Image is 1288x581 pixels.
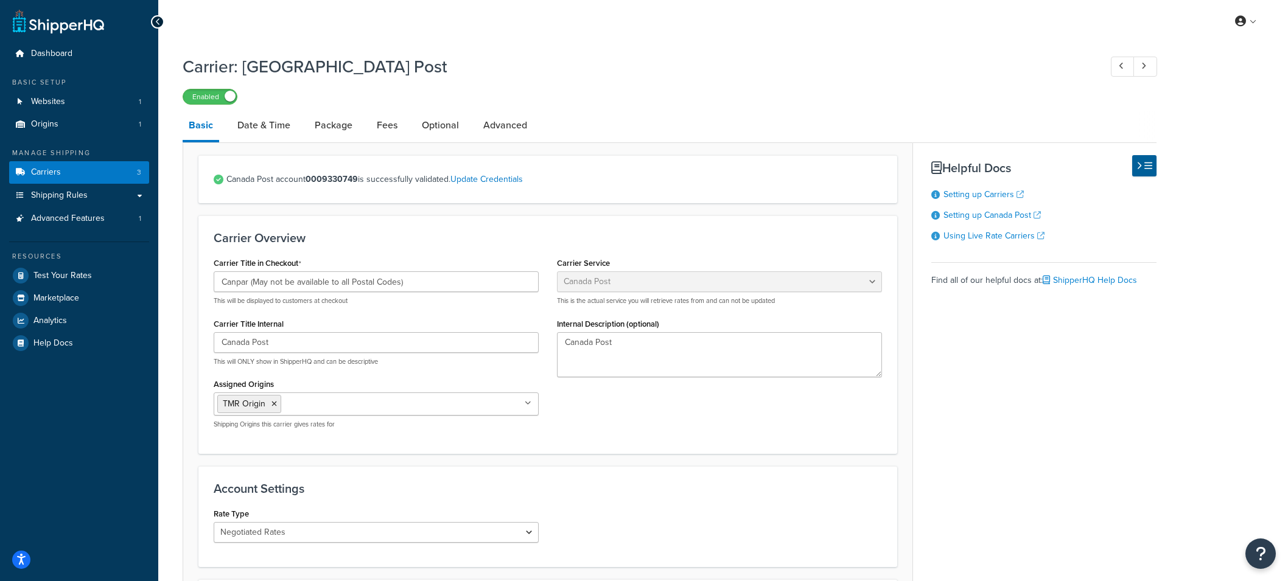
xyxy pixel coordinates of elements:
[139,214,141,224] span: 1
[931,161,1157,175] h3: Helpful Docs
[226,171,882,188] span: Canada Post account is successfully validated.
[306,173,358,186] strong: 0009330749
[9,287,149,309] a: Marketplace
[943,209,1041,221] a: Setting up Canada Post
[9,161,149,184] a: Carriers3
[9,91,149,113] li: Websites
[33,271,92,281] span: Test Your Rates
[31,190,88,201] span: Shipping Rules
[1132,155,1157,176] button: Hide Help Docs
[214,319,284,329] label: Carrier Title Internal
[9,91,149,113] a: Websites1
[33,293,79,304] span: Marketplace
[183,89,237,104] label: Enabled
[9,207,149,230] li: Advanced Features
[214,509,249,518] label: Rate Type
[9,332,149,354] a: Help Docs
[31,167,61,178] span: Carriers
[416,111,465,140] a: Optional
[9,113,149,136] a: Origins1
[31,49,72,59] span: Dashboard
[31,97,65,107] span: Websites
[9,148,149,158] div: Manage Shipping
[9,77,149,88] div: Basic Setup
[214,259,301,268] label: Carrier Title in Checkout
[557,319,659,329] label: Internal Description (optional)
[9,113,149,136] li: Origins
[214,296,539,305] p: This will be displayed to customers at checkout
[139,97,141,107] span: 1
[33,316,67,326] span: Analytics
[557,296,882,305] p: This is the actual service you will retrieve rates from and can not be updated
[9,161,149,184] li: Carriers
[231,111,296,140] a: Date & Time
[137,167,141,178] span: 3
[931,262,1157,289] div: Find all of our helpful docs at:
[557,259,610,268] label: Carrier Service
[9,265,149,287] a: Test Your Rates
[477,111,533,140] a: Advanced
[1133,57,1157,77] a: Next Record
[1245,538,1276,569] button: Open Resource Center
[183,55,1088,78] h1: Carrier: [GEOGRAPHIC_DATA] Post
[214,482,882,495] h3: Account Settings
[31,119,58,130] span: Origins
[9,43,149,65] a: Dashboard
[557,332,882,377] textarea: Canada Post
[214,231,882,245] h3: Carrier Overview
[943,229,1045,242] a: Using Live Rate Carriers
[450,173,523,186] a: Update Credentials
[371,111,404,140] a: Fees
[214,380,274,389] label: Assigned Origins
[214,420,539,429] p: Shipping Origins this carrier gives rates for
[31,214,105,224] span: Advanced Features
[1111,57,1135,77] a: Previous Record
[33,338,73,349] span: Help Docs
[9,251,149,262] div: Resources
[9,207,149,230] a: Advanced Features1
[9,184,149,207] a: Shipping Rules
[139,119,141,130] span: 1
[309,111,359,140] a: Package
[214,357,539,366] p: This will ONLY show in ShipperHQ and can be descriptive
[943,188,1024,201] a: Setting up Carriers
[9,310,149,332] a: Analytics
[223,397,265,410] span: TMR Origin
[183,111,219,142] a: Basic
[1043,274,1137,287] a: ShipperHQ Help Docs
